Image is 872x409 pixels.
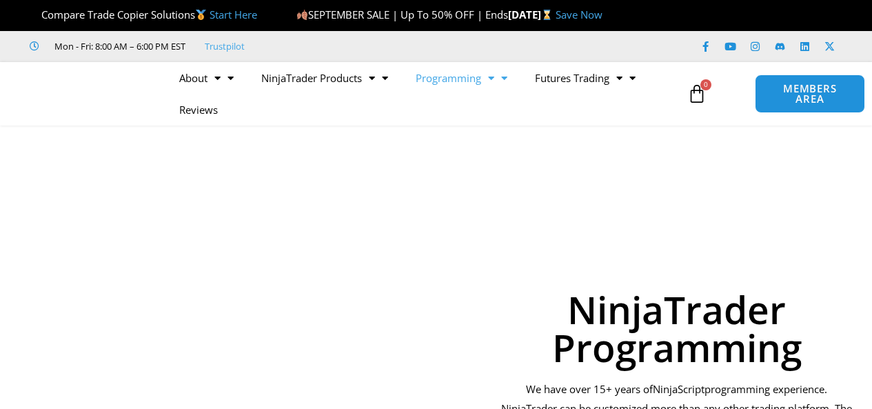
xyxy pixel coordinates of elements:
[521,62,649,94] a: Futures Trading
[205,38,245,54] a: Trustpilot
[296,8,508,21] span: SEPTEMBER SALE | Up To 50% OFF | Ends
[542,10,552,20] img: ⌛
[755,74,864,113] a: MEMBERS AREA
[165,94,232,126] a: Reviews
[667,74,727,114] a: 0
[51,38,185,54] span: Mon - Fri: 8:00 AM – 6:00 PM EST
[165,62,680,126] nav: Menu
[700,79,711,90] span: 0
[402,62,521,94] a: Programming
[247,62,402,94] a: NinjaTrader Products
[508,8,556,21] strong: [DATE]
[497,290,856,366] h1: NinjaTrader Programming
[30,8,257,21] span: Compare Trade Copier Solutions
[30,10,41,20] img: 🏆
[556,8,602,21] a: Save Now
[165,62,247,94] a: About
[297,10,307,20] img: 🍂
[653,382,704,396] span: NinjaScript
[210,8,257,21] a: Start Here
[13,69,161,119] img: LogoAI | Affordable Indicators – NinjaTrader
[196,10,206,20] img: 🥇
[769,83,850,104] span: MEMBERS AREA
